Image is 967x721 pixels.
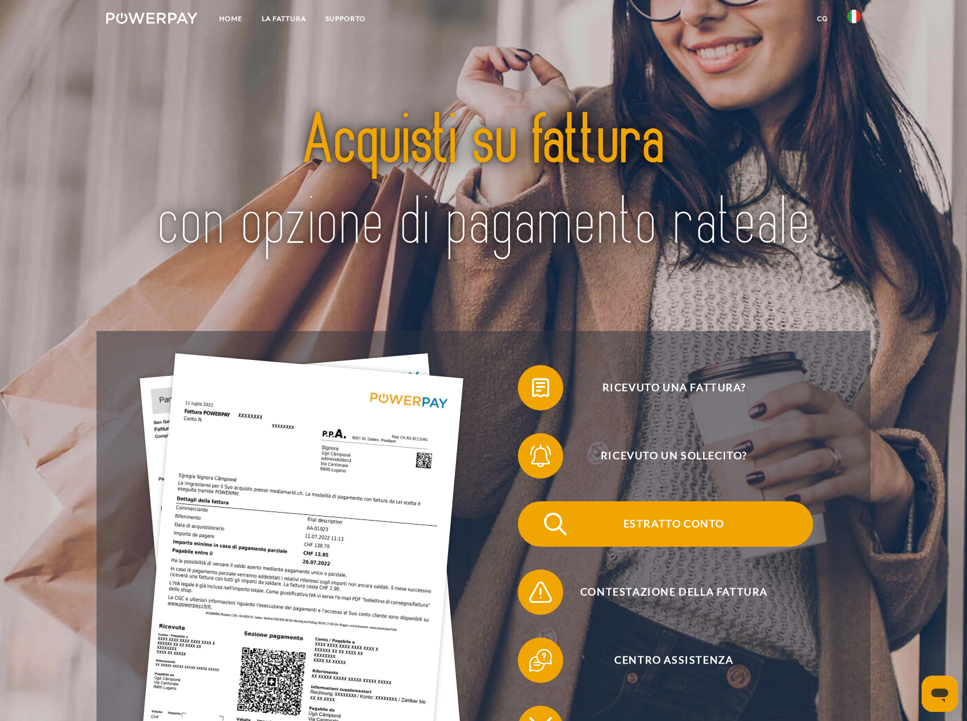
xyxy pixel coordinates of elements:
[847,10,861,23] img: it
[535,569,813,615] span: Contestazione della fattura
[526,374,555,402] img: qb_bill.svg
[922,676,958,712] iframe: Pulsante per aprire la finestra di messaggistica
[144,72,823,294] img: title-powerpay_it.svg
[535,433,813,479] span: Ricevuto un sollecito?
[535,365,813,410] span: Ricevuto una fattura?
[807,9,838,29] a: CG
[518,501,813,547] button: Estratto conto
[210,9,252,29] a: Home
[526,646,555,674] img: qb_help.svg
[106,12,198,24] img: logo-powerpay-white.svg
[535,501,813,547] span: Estratto conto
[518,365,813,410] button: Ricevuto una fattura?
[518,569,813,615] button: Contestazione della fattura
[518,638,813,683] button: Centro assistenza
[526,578,555,606] img: qb_warning.svg
[252,9,316,29] a: LA FATTURA
[526,442,555,470] img: qb_bell.svg
[535,638,813,683] span: Centro assistenza
[518,433,813,479] button: Ricevuto un sollecito?
[316,9,375,29] a: Supporto
[541,510,570,538] img: qb_search.svg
